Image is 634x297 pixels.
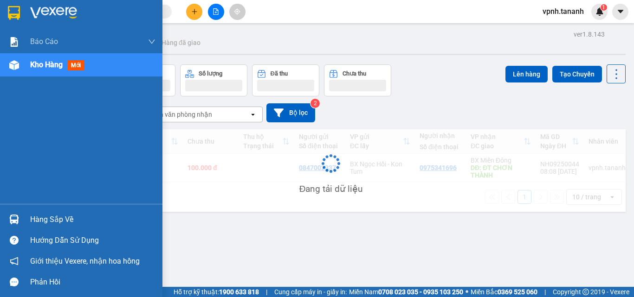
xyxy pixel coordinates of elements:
button: Số lượng [180,64,247,96]
button: Lên hàng [505,66,548,82]
img: warehouse-icon [9,60,19,70]
button: Hàng đã giao [154,32,208,54]
strong: 0708 023 035 - 0935 103 250 [378,288,463,296]
span: mới [67,60,84,70]
span: 1 [602,4,605,11]
svg: open [249,111,257,118]
button: file-add [208,4,224,20]
span: Cung cấp máy in - giấy in: [274,287,347,297]
img: warehouse-icon [9,215,19,224]
span: copyright [582,289,589,295]
span: message [10,278,19,286]
span: notification [10,257,19,265]
button: Đã thu [252,64,319,96]
span: down [148,38,155,45]
div: Số lượng [199,70,222,77]
div: ver 1.8.143 [574,29,605,39]
strong: 0369 525 060 [498,288,537,296]
button: plus [186,4,202,20]
span: vpnh.tananh [535,6,591,17]
div: Chưa thu [343,70,366,77]
img: solution-icon [9,37,19,47]
div: Đã thu [271,70,288,77]
span: Báo cáo [30,36,58,47]
span: caret-down [616,7,625,16]
span: file-add [213,8,219,15]
div: Hàng sắp về [30,213,155,227]
span: | [266,287,267,297]
sup: 2 [311,99,320,108]
button: Tạo Chuyến [552,66,602,82]
div: Chọn văn phòng nhận [148,110,212,119]
span: Giới thiệu Vexere, nhận hoa hồng [30,255,140,267]
div: Phản hồi [30,275,155,289]
span: ⚪️ [466,290,468,294]
div: Đang tải dữ liệu [299,182,363,196]
span: Miền Bắc [471,287,537,297]
button: caret-down [612,4,628,20]
sup: 1 [601,4,607,11]
span: | [544,287,546,297]
span: Miền Nam [349,287,463,297]
button: aim [229,4,246,20]
span: Kho hàng [30,60,63,69]
span: aim [234,8,240,15]
div: Hướng dẫn sử dụng [30,234,155,247]
span: question-circle [10,236,19,245]
button: Bộ lọc [266,103,315,122]
strong: 1900 633 818 [219,288,259,296]
img: logo-vxr [8,6,20,20]
span: plus [191,8,198,15]
button: Chưa thu [324,64,391,96]
img: icon-new-feature [595,7,604,16]
span: Hỗ trợ kỹ thuật: [174,287,259,297]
